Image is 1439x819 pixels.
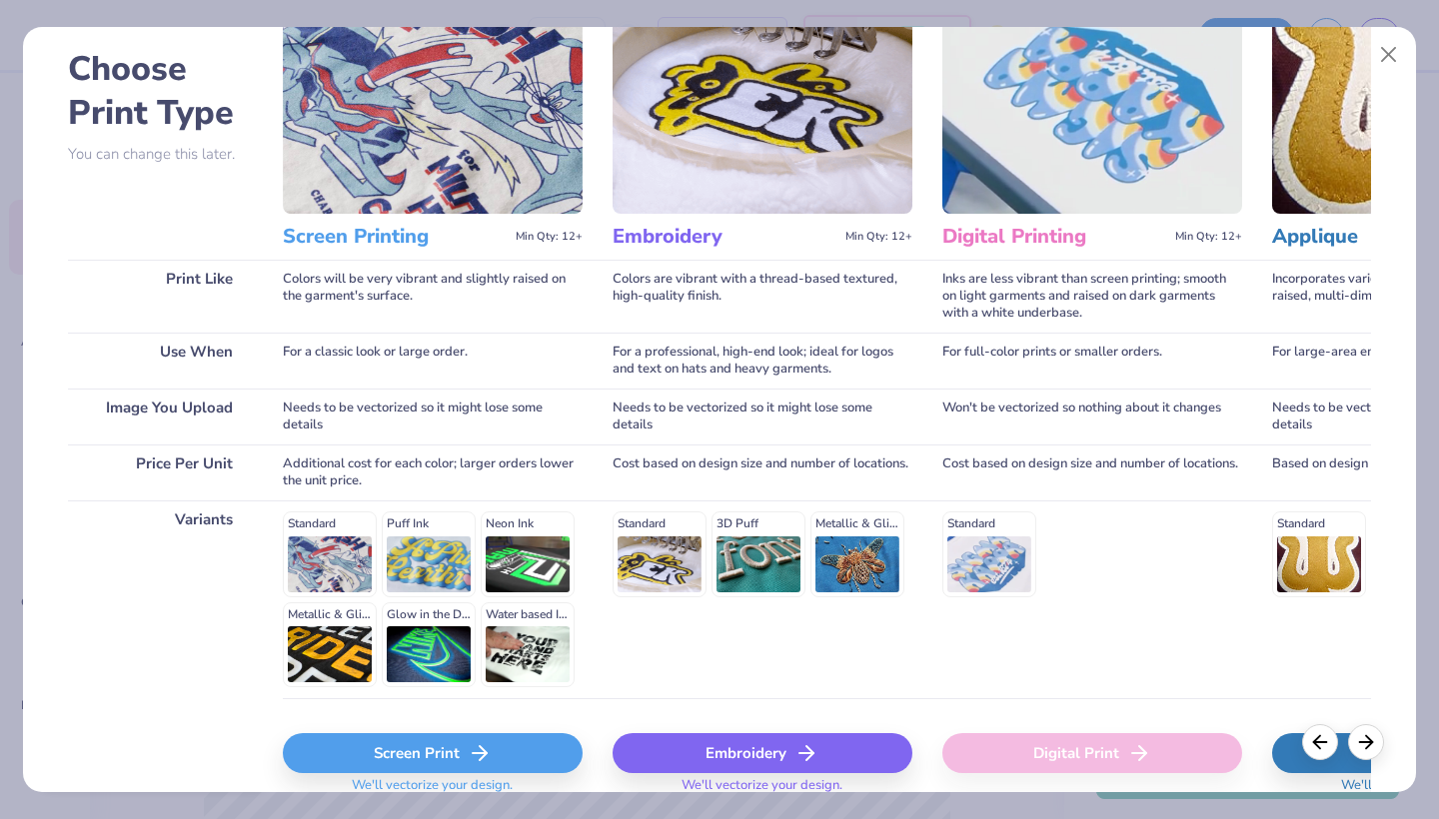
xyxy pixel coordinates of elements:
[613,224,837,250] h3: Embroidery
[613,444,912,500] div: Cost based on design size and number of locations.
[344,777,521,806] span: We'll vectorize your design.
[942,260,1242,333] div: Inks are less vibrant than screen printing; smooth on light garments and raised on dark garments ...
[942,389,1242,444] div: Won't be vectorized so nothing about it changes
[845,230,912,244] span: Min Qty: 12+
[516,230,583,244] span: Min Qty: 12+
[613,333,912,389] div: For a professional, high-end look; ideal for logos and text on hats and heavy garments.
[283,389,583,444] div: Needs to be vectorized so it might lose some details
[942,224,1167,250] h3: Digital Printing
[283,333,583,389] div: For a classic look or large order.
[68,444,253,500] div: Price Per Unit
[283,8,583,214] img: Screen Printing
[283,260,583,333] div: Colors will be very vibrant and slightly raised on the garment's surface.
[68,260,253,333] div: Print Like
[942,333,1242,389] div: For full-color prints or smaller orders.
[674,777,850,806] span: We'll vectorize your design.
[68,389,253,444] div: Image You Upload
[283,444,583,500] div: Additional cost for each color; larger orders lower the unit price.
[942,733,1242,773] div: Digital Print
[942,444,1242,500] div: Cost based on design size and number of locations.
[613,260,912,333] div: Colors are vibrant with a thread-based textured, high-quality finish.
[1370,36,1408,74] button: Close
[942,8,1242,214] img: Digital Printing
[68,333,253,389] div: Use When
[283,224,508,250] h3: Screen Printing
[68,47,253,135] h2: Choose Print Type
[613,733,912,773] div: Embroidery
[68,146,253,163] p: You can change this later.
[613,8,912,214] img: Embroidery
[613,389,912,444] div: Needs to be vectorized so it might lose some details
[283,733,583,773] div: Screen Print
[1175,230,1242,244] span: Min Qty: 12+
[68,500,253,698] div: Variants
